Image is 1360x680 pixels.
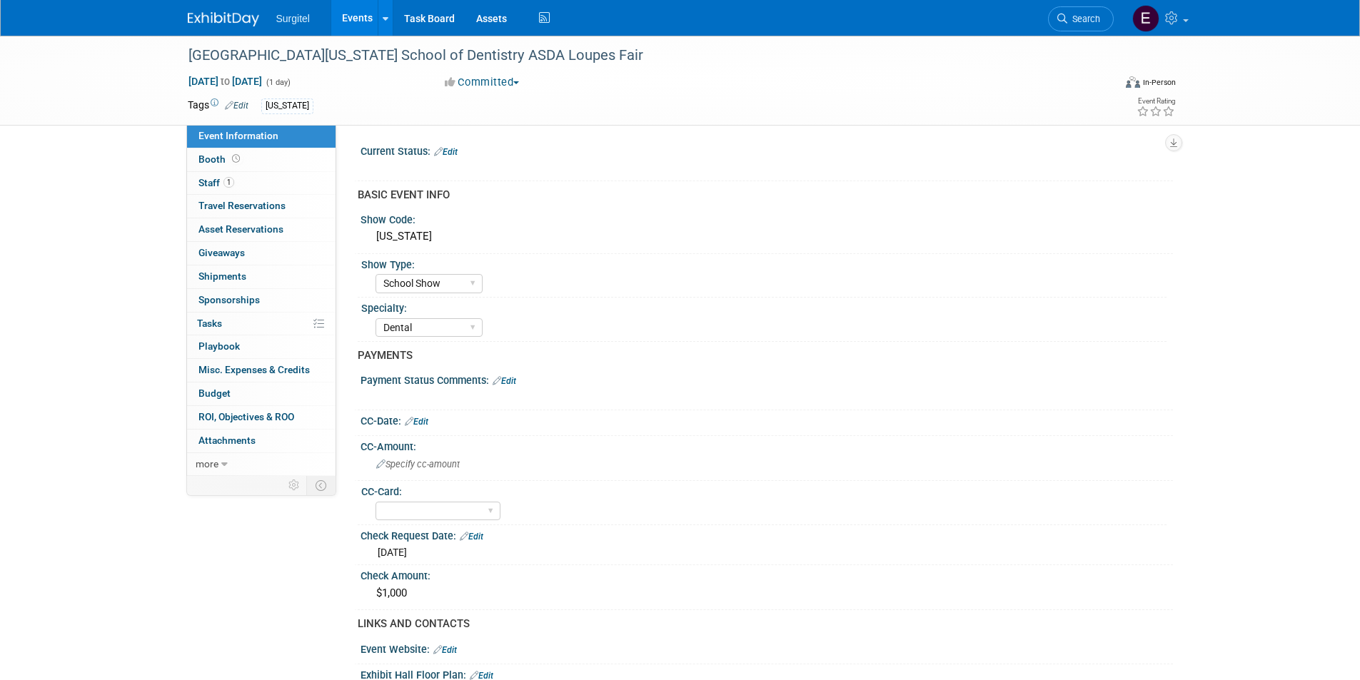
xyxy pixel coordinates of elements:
[198,294,260,305] span: Sponsorships
[361,639,1173,657] div: Event Website:
[265,78,291,87] span: (1 day)
[198,177,234,188] span: Staff
[361,565,1173,583] div: Check Amount:
[378,547,407,558] span: [DATE]
[187,335,336,358] a: Playbook
[196,458,218,470] span: more
[187,195,336,218] a: Travel Reservations
[261,98,313,113] div: [US_STATE]
[187,382,336,405] a: Budget
[198,435,256,446] span: Attachments
[361,141,1173,159] div: Current Status:
[187,242,336,265] a: Giveaways
[361,254,1167,272] div: Show Type:
[187,125,336,148] a: Event Information
[198,364,310,375] span: Misc. Expenses & Credits
[361,410,1173,429] div: CC-Date:
[229,153,243,164] span: Booth not reserved yet
[376,459,460,470] span: Specify cc-amount
[1029,74,1177,96] div: Event Format
[198,247,245,258] span: Giveaways
[187,148,336,171] a: Booth
[183,43,1092,68] div: [GEOGRAPHIC_DATA][US_STATE] School of Dentistry ASDA Loupes Fair
[1048,6,1114,31] a: Search
[361,298,1167,315] div: Specialty:
[371,225,1162,248] div: [US_STATE]
[198,387,231,399] span: Budget
[225,101,248,111] a: Edit
[1142,77,1176,88] div: In-Person
[371,582,1162,604] div: $1,000
[276,13,310,24] span: Surgitel
[198,411,294,422] span: ROI, Objectives & ROO
[361,525,1173,544] div: Check Request Date:
[434,147,458,157] a: Edit
[187,289,336,312] a: Sponsorships
[306,476,336,494] td: Toggle Event Tabs
[187,218,336,241] a: Asset Reservations
[188,98,248,114] td: Tags
[405,417,428,427] a: Edit
[188,12,259,26] img: ExhibitDay
[187,406,336,429] a: ROI, Objectives & ROO
[198,340,240,352] span: Playbook
[361,481,1167,499] div: CC-Card:
[198,270,246,282] span: Shipments
[361,370,1173,388] div: Payment Status Comments:
[440,75,525,90] button: Committed
[358,616,1162,631] div: LINKS AND CONTACTS
[223,177,234,188] span: 1
[218,76,232,87] span: to
[198,130,278,141] span: Event Information
[433,645,457,655] a: Edit
[1067,14,1100,24] span: Search
[493,376,516,386] a: Edit
[358,188,1162,203] div: BASIC EVENT INFO
[460,532,483,542] a: Edit
[1132,5,1159,32] img: Emily Norton
[188,75,263,88] span: [DATE] [DATE]
[187,172,336,195] a: Staff1
[187,265,336,288] a: Shipments
[187,359,336,382] a: Misc. Expenses & Credits
[187,453,336,476] a: more
[1126,76,1140,88] img: Format-Inperson.png
[187,313,336,335] a: Tasks
[358,348,1162,363] div: PAYMENTS
[198,200,286,211] span: Travel Reservations
[361,209,1173,227] div: Show Code:
[361,436,1173,454] div: CC-Amount:
[187,430,336,452] a: Attachments
[198,153,243,165] span: Booth
[198,223,283,235] span: Asset Reservations
[197,318,222,329] span: Tasks
[1137,98,1175,105] div: Event Rating
[282,476,307,494] td: Personalize Event Tab Strip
